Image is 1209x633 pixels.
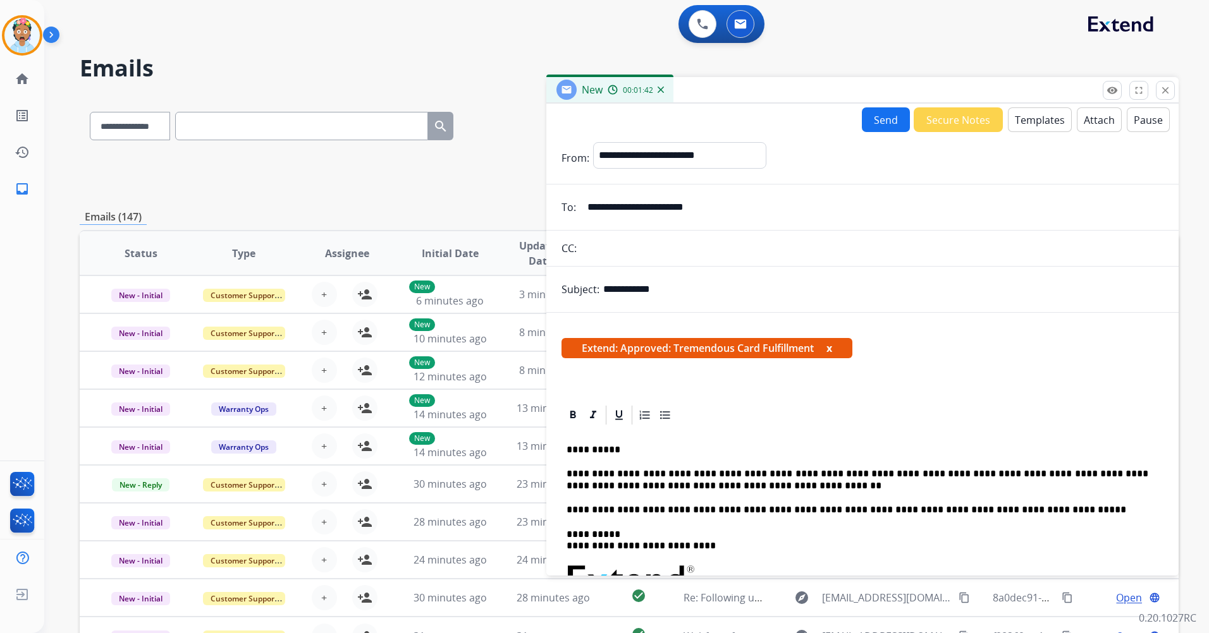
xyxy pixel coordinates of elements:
p: New [409,394,435,407]
span: New - Initial [111,592,170,605]
span: + [321,438,327,454]
span: 23 minutes ago [517,515,590,529]
p: Subject: [562,282,599,297]
button: Send [862,107,910,132]
mat-icon: explore [794,590,809,605]
p: Emails (147) [80,209,147,225]
span: New - Initial [111,402,170,416]
button: + [312,433,337,459]
p: To: [562,200,576,215]
span: Customer Support [203,327,285,340]
div: Bullet List [656,406,675,425]
span: New - Initial [111,289,170,302]
span: Customer Support [203,592,285,605]
mat-icon: list_alt [15,108,30,123]
h2: Emails [80,56,1179,81]
mat-icon: home [15,71,30,87]
span: 13 minutes ago [517,439,590,453]
mat-icon: history [15,145,30,160]
span: + [321,325,327,340]
span: Warranty Ops [211,402,276,416]
span: 30 minutes ago [414,477,487,491]
span: New - Initial [111,554,170,567]
button: x [826,341,832,356]
div: Ordered List [635,406,654,425]
span: New - Initial [111,516,170,529]
span: 3 minutes ago [519,287,587,301]
span: 00:01:42 [623,85,653,95]
p: 0.20.1027RC [1139,610,1196,625]
mat-icon: search [433,119,448,134]
span: + [321,287,327,302]
span: Open [1116,590,1142,605]
mat-icon: person_add [357,552,372,567]
p: New [409,318,435,331]
span: New - Initial [111,365,170,378]
span: Type [232,246,255,261]
mat-icon: language [1149,592,1160,603]
button: + [312,320,337,345]
span: 6 minutes ago [416,294,484,308]
div: Bold [563,406,582,425]
span: New - Initial [111,440,170,454]
span: Customer Support [203,516,285,529]
span: 23 minutes ago [517,477,590,491]
span: Customer Support [203,289,285,302]
mat-icon: person_add [357,287,372,302]
mat-icon: content_copy [1062,592,1073,603]
mat-icon: person_add [357,325,372,340]
button: + [312,395,337,421]
span: + [321,590,327,605]
button: Secure Notes [914,107,1003,132]
span: + [321,401,327,416]
img: avatar [4,18,40,53]
span: 8a0dec91-65ff-4642-8181-8b28b3c57363 [993,591,1184,605]
mat-icon: close [1160,85,1171,96]
mat-icon: remove_red_eye [1107,85,1118,96]
mat-icon: fullscreen [1133,85,1145,96]
mat-icon: person_add [357,476,372,491]
span: 28 minutes ago [517,591,590,605]
mat-icon: person_add [357,363,372,378]
span: 24 minutes ago [414,553,487,567]
button: + [312,358,337,383]
span: New [582,83,603,97]
button: + [312,509,337,534]
mat-icon: person_add [357,438,372,454]
span: Warranty Ops [211,440,276,454]
span: 14 minutes ago [414,445,487,459]
span: + [321,552,327,567]
p: From: [562,150,589,166]
span: 12 minutes ago [414,370,487,383]
div: Underline [610,406,629,425]
span: 30 minutes ago [414,591,487,605]
button: Pause [1127,107,1170,132]
span: + [321,363,327,378]
span: Customer Support [203,365,285,378]
span: Re: Following up: Your Extend claim [684,591,852,605]
p: New [409,432,435,445]
span: Assignee [325,246,369,261]
span: New - Initial [111,327,170,340]
span: Updated Date [512,238,569,268]
mat-icon: person_add [357,514,372,529]
span: 28 minutes ago [414,515,487,529]
span: 13 minutes ago [517,401,590,415]
span: 8 minutes ago [519,363,587,377]
p: CC: [562,241,577,256]
span: 24 minutes ago [517,553,590,567]
p: New [409,356,435,369]
button: Attach [1077,107,1122,132]
mat-icon: inbox [15,181,30,196]
button: + [312,471,337,497]
span: + [321,476,327,491]
mat-icon: content_copy [959,592,970,603]
span: 10 minutes ago [414,332,487,346]
button: + [312,282,337,307]
span: 14 minutes ago [414,407,487,421]
p: New [409,280,435,293]
span: [EMAIL_ADDRESS][DOMAIN_NAME] [822,590,952,605]
div: Italic [584,406,603,425]
span: 8 minutes ago [519,325,587,339]
span: Customer Support [203,478,285,491]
